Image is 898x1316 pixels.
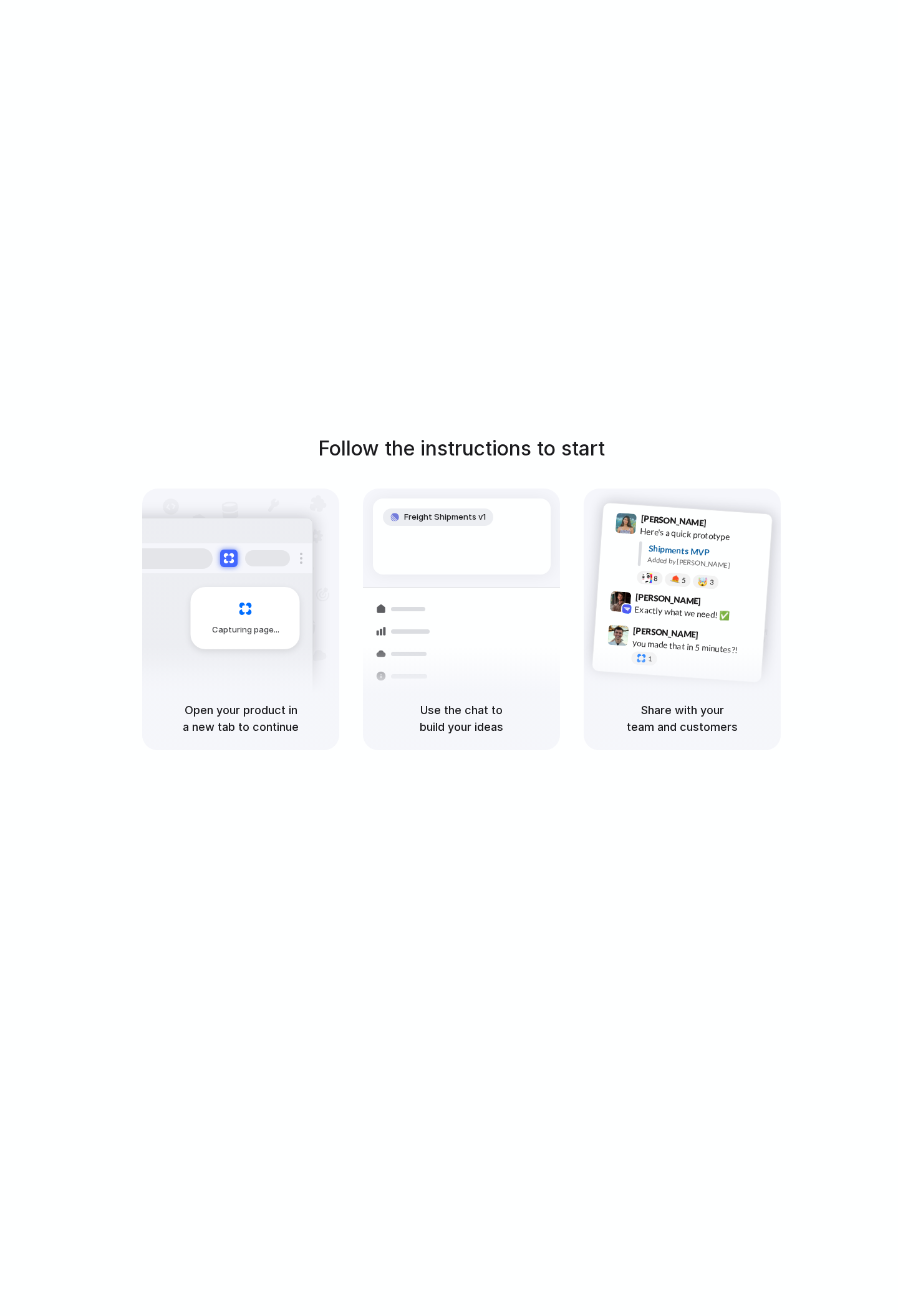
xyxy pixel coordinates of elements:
[318,434,605,464] h1: Follow the instructions to start
[710,518,736,533] span: 9:41 AM
[654,575,658,582] span: 8
[404,511,486,523] span: Freight Shipments v1
[633,624,699,642] span: [PERSON_NAME]
[635,590,701,608] span: [PERSON_NAME]
[640,525,765,546] div: Here's a quick prototype
[648,656,652,662] span: 1
[705,596,730,611] span: 9:42 AM
[599,702,766,735] h5: Share with your team and customers
[634,603,759,624] div: Exactly what we need! ✅
[647,555,762,573] div: Added by [PERSON_NAME]
[640,512,707,530] span: [PERSON_NAME]
[682,577,686,584] span: 5
[378,702,545,735] h5: Use the chat to build your ideas
[698,578,708,587] div: 🤯
[212,624,281,636] span: Capturing page
[648,542,763,563] div: Shipments MVP
[710,579,714,586] span: 3
[157,702,324,735] h5: Open your product in a new tab to continue
[702,630,728,645] span: 9:47 AM
[632,637,756,658] div: you made that in 5 minutes?!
